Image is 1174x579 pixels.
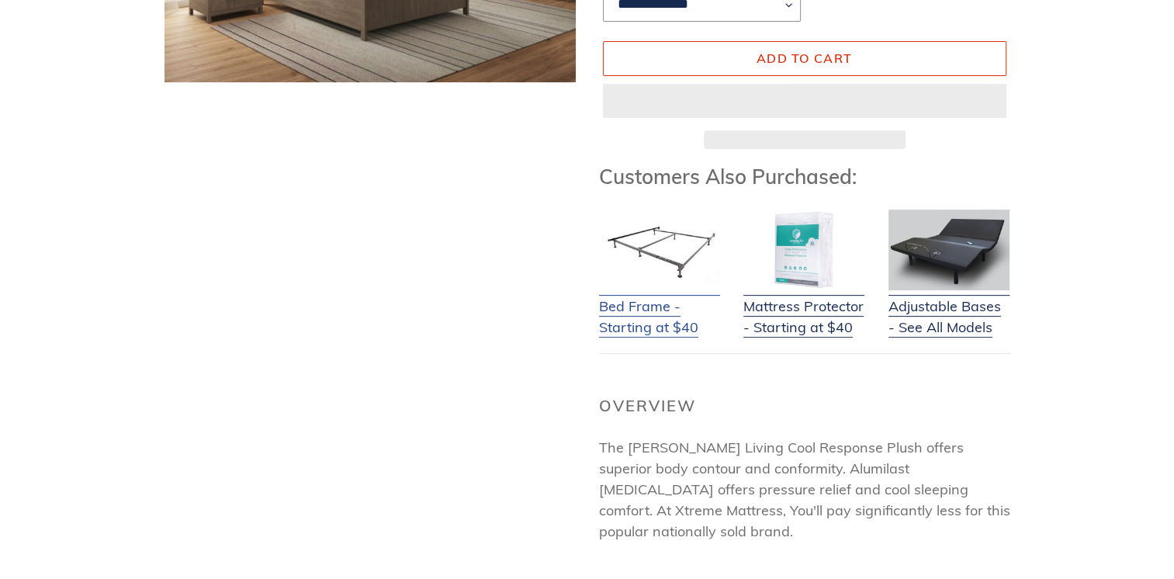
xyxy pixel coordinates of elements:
img: Bed Frame [599,210,720,290]
h3: Customers Also Purchased: [599,165,1010,189]
button: Add to cart [603,41,1006,75]
a: Bed Frame - Starting at $40 [599,276,720,338]
img: Adjustable Base [888,210,1010,290]
h2: Overview [599,397,1010,415]
img: Mattress Protector [743,210,864,290]
span: Add to cart [757,50,852,66]
p: The [PERSON_NAME] Living Cool Response Plush offers superior body contour and conformity. Alumila... [599,437,1010,542]
a: Mattress Protector - Starting at $40 [743,276,864,338]
a: Adjustable Bases - See All Models [888,276,1010,338]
